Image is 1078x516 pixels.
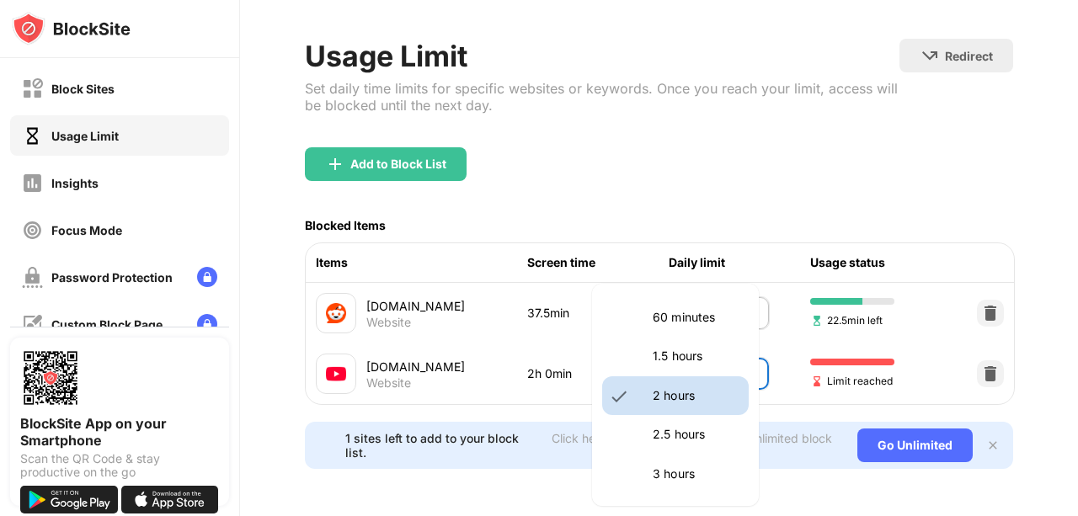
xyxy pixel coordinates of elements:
p: 2 hours [653,386,739,405]
p: 2.5 hours [653,425,739,444]
p: 60 minutes [653,308,739,327]
p: 3 hours [653,465,739,483]
p: 1.5 hours [653,347,739,365]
